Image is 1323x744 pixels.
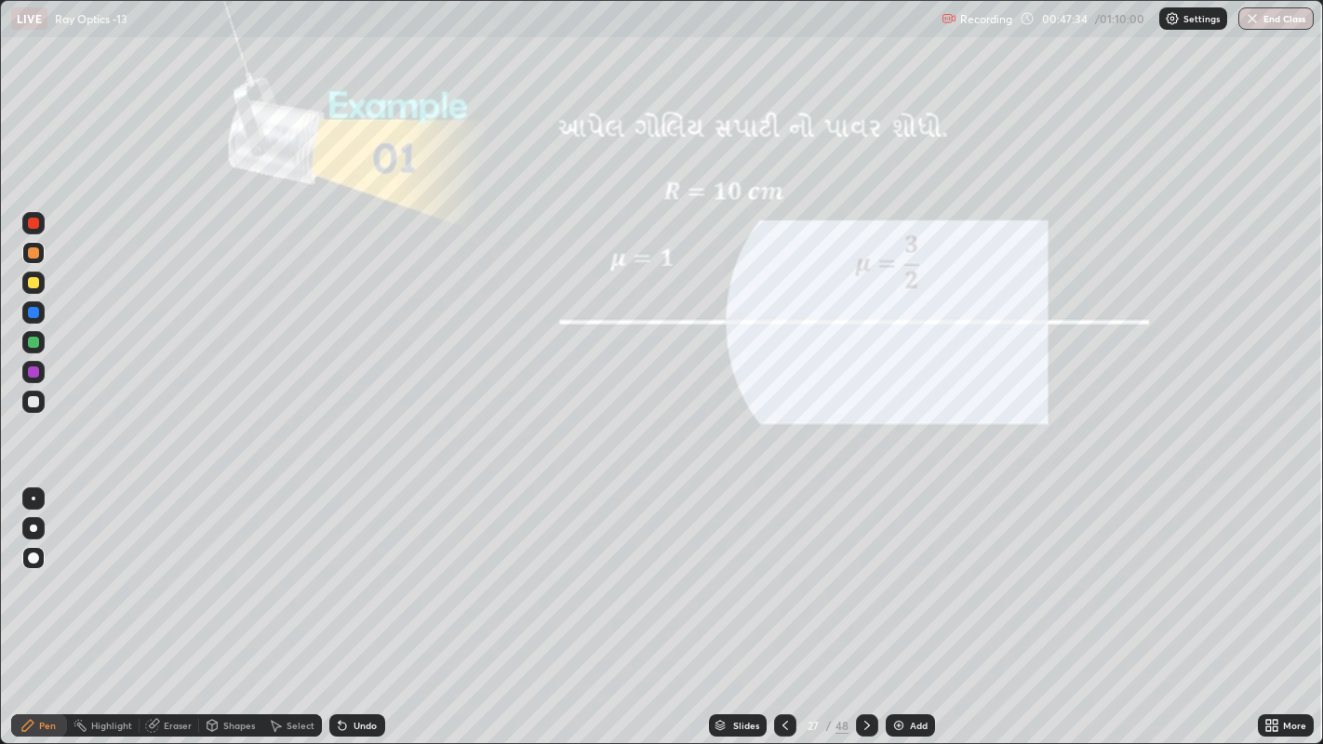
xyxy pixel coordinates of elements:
div: Highlight [91,721,132,730]
p: Ray Optics -13 [55,11,127,26]
div: More [1283,721,1306,730]
div: / [826,720,832,731]
div: 27 [804,720,822,731]
div: Slides [733,721,759,730]
p: LIVE [17,11,42,26]
div: Eraser [164,721,192,730]
img: end-class-cross [1245,11,1260,26]
p: Recording [960,12,1012,26]
div: Add [910,721,928,730]
p: Settings [1183,14,1220,23]
div: Undo [354,721,377,730]
button: End Class [1238,7,1314,30]
img: add-slide-button [891,718,906,733]
div: 48 [835,717,849,734]
div: Shapes [223,721,255,730]
img: class-settings-icons [1165,11,1180,26]
div: Select [287,721,314,730]
img: recording.375f2c34.svg [942,11,956,26]
div: Pen [39,721,56,730]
